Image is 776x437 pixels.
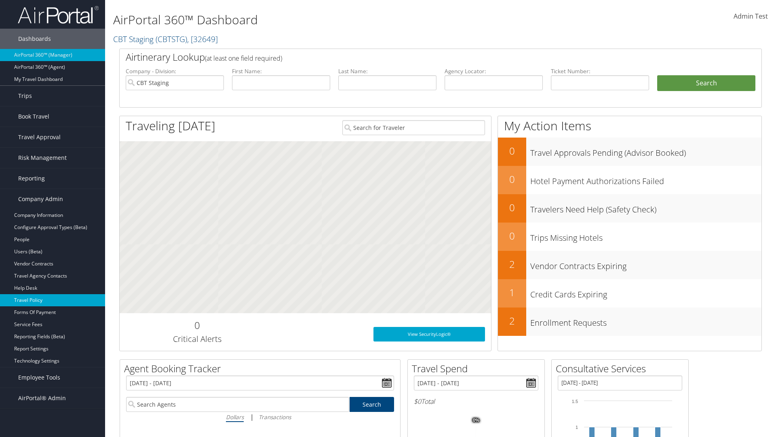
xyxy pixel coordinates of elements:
[18,106,49,127] span: Book Travel
[498,257,526,271] h2: 2
[156,34,187,45] span: ( CBTSTG )
[498,144,526,158] h2: 0
[445,67,543,75] label: Agency Locator:
[126,412,394,422] div: |
[498,138,761,166] a: 0Travel Approvals Pending (Advisor Booked)
[18,388,66,408] span: AirPortal® Admin
[414,397,538,406] h6: Total
[556,362,688,375] h2: Consultative Services
[530,143,761,159] h3: Travel Approvals Pending (Advisor Booked)
[124,362,400,375] h2: Agent Booking Tracker
[530,313,761,329] h3: Enrollment Requests
[498,279,761,308] a: 1Credit Cards Expiring
[657,75,755,91] button: Search
[18,5,99,24] img: airportal-logo.png
[530,200,761,215] h3: Travelers Need Help (Safety Check)
[373,327,485,342] a: View SecurityLogic®
[530,228,761,244] h3: Trips Missing Hotels
[259,413,291,421] i: Transactions
[18,148,67,168] span: Risk Management
[498,166,761,194] a: 0Hotel Payment Authorizations Failed
[551,67,649,75] label: Ticket Number:
[734,4,768,29] a: Admin Test
[498,251,761,279] a: 2Vendor Contracts Expiring
[126,117,215,134] h1: Traveling [DATE]
[205,54,282,63] span: (at least one field required)
[498,314,526,328] h2: 2
[226,413,244,421] i: Dollars
[126,67,224,75] label: Company - Division:
[18,86,32,106] span: Trips
[498,286,526,299] h2: 1
[498,201,526,214] h2: 0
[498,308,761,336] a: 2Enrollment Requests
[350,397,394,412] a: Search
[412,362,544,375] h2: Travel Spend
[18,168,45,189] span: Reporting
[18,29,51,49] span: Dashboards
[126,318,268,332] h2: 0
[126,50,702,64] h2: Airtinerary Lookup
[18,127,61,147] span: Travel Approval
[414,397,421,406] span: $0
[498,194,761,223] a: 0Travelers Need Help (Safety Check)
[187,34,218,45] span: , [ 32649 ]
[232,67,330,75] label: First Name:
[498,117,761,134] h1: My Action Items
[126,333,268,345] h3: Critical Alerts
[18,367,60,388] span: Employee Tools
[572,399,578,404] tspan: 1.5
[113,34,218,45] a: CBT Staging
[342,120,485,135] input: Search for Traveler
[113,11,550,28] h1: AirPortal 360™ Dashboard
[338,67,436,75] label: Last Name:
[498,172,526,186] h2: 0
[530,285,761,300] h3: Credit Cards Expiring
[498,223,761,251] a: 0Trips Missing Hotels
[734,12,768,21] span: Admin Test
[126,397,349,412] input: Search Agents
[530,172,761,187] h3: Hotel Payment Authorizations Failed
[498,229,526,243] h2: 0
[18,189,63,209] span: Company Admin
[576,425,578,430] tspan: 1
[530,257,761,272] h3: Vendor Contracts Expiring
[473,418,479,423] tspan: 0%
